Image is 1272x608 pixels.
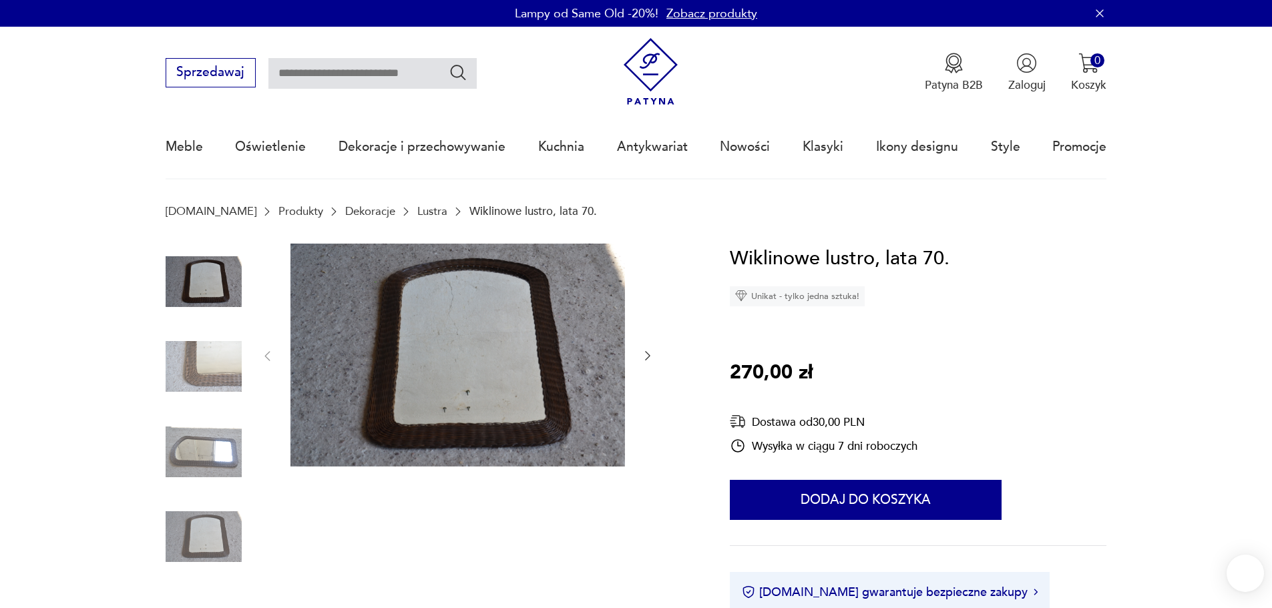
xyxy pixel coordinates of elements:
[1227,555,1264,592] iframe: Smartsupp widget button
[730,413,746,430] img: Ikona dostawy
[943,53,964,73] img: Ikona medalu
[1090,53,1104,67] div: 0
[417,205,447,218] a: Lustra
[876,116,958,178] a: Ikony designu
[166,58,256,87] button: Sprzedawaj
[1034,589,1038,595] img: Ikona strzałki w prawo
[925,53,983,93] a: Ikona medaluPatyna B2B
[1008,77,1046,93] p: Zaloguj
[720,116,770,178] a: Nowości
[538,116,584,178] a: Kuchnia
[617,38,684,105] img: Patyna - sklep z meblami i dekoracjami vintage
[1016,53,1037,73] img: Ikonka użytkownika
[1008,53,1046,93] button: Zaloguj
[166,414,242,490] img: Zdjęcie produktu Wiklinowe lustro, lata 70.
[166,205,256,218] a: [DOMAIN_NAME]
[730,244,949,274] h1: Wiklinowe lustro, lata 70.
[803,116,843,178] a: Klasyki
[925,53,983,93] button: Patyna B2B
[1071,77,1106,93] p: Koszyk
[235,116,306,178] a: Oświetlenie
[166,499,242,575] img: Zdjęcie produktu Wiklinowe lustro, lata 70.
[166,68,256,79] a: Sprzedawaj
[730,357,813,388] p: 270,00 zł
[1052,116,1106,178] a: Promocje
[166,328,242,404] img: Zdjęcie produktu Wiklinowe lustro, lata 70.
[278,205,323,218] a: Produkty
[617,116,688,178] a: Antykwariat
[515,5,658,22] p: Lampy od Same Old -20%!
[449,63,468,82] button: Szukaj
[166,244,242,320] img: Zdjęcie produktu Wiklinowe lustro, lata 70.
[666,5,757,22] a: Zobacz produkty
[730,413,917,430] div: Dostawa od 30,00 PLN
[742,583,1038,600] button: [DOMAIN_NAME] gwarantuje bezpieczne zakupy
[469,205,597,218] p: Wiklinowe lustro, lata 70.
[1071,53,1106,93] button: 0Koszyk
[925,77,983,93] p: Patyna B2B
[991,116,1020,178] a: Style
[730,286,865,306] div: Unikat - tylko jedna sztuka!
[742,585,755,599] img: Ikona certyfikatu
[735,290,747,302] img: Ikona diamentu
[345,205,395,218] a: Dekoracje
[290,244,625,467] img: Zdjęcie produktu Wiklinowe lustro, lata 70.
[730,438,917,454] div: Wysyłka w ciągu 7 dni roboczych
[730,479,1002,519] button: Dodaj do koszyka
[339,116,505,178] a: Dekoracje i przechowywanie
[1078,53,1099,73] img: Ikona koszyka
[166,116,203,178] a: Meble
